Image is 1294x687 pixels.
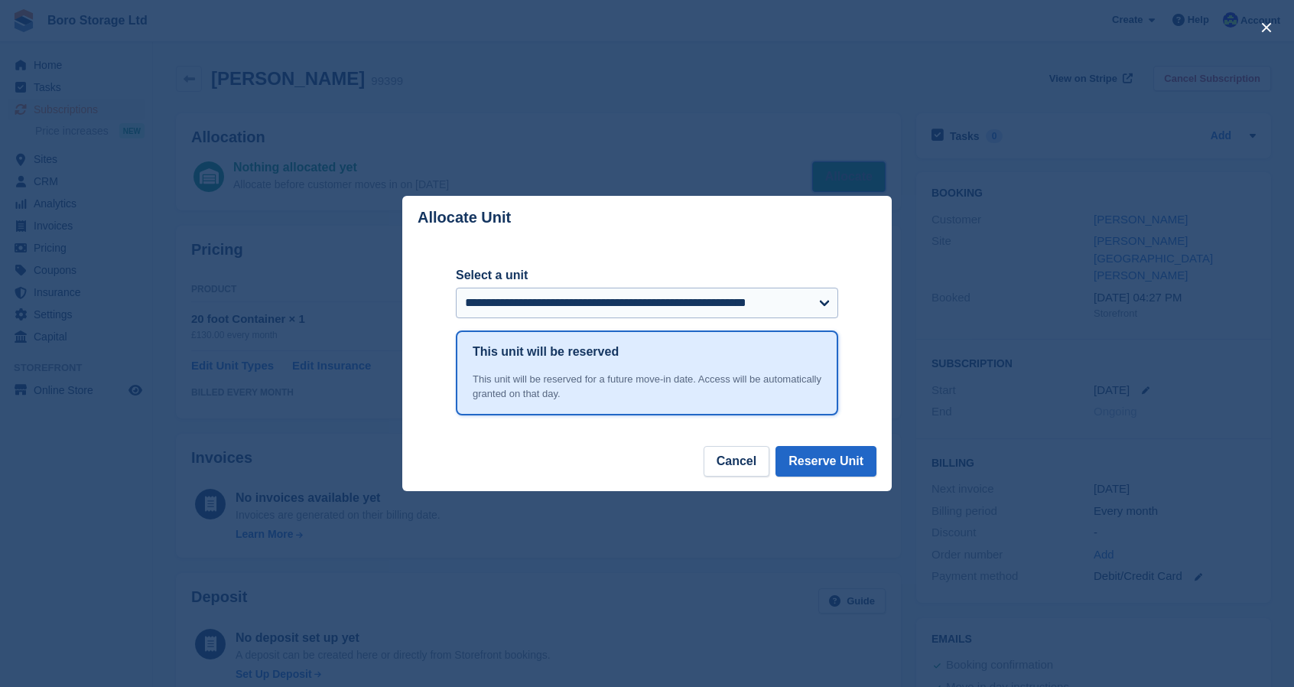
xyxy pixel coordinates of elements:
p: Allocate Unit [418,209,511,226]
label: Select a unit [456,266,838,285]
button: Cancel [704,446,769,477]
h1: This unit will be reserved [473,343,619,361]
button: Reserve Unit [775,446,876,477]
div: This unit will be reserved for a future move-in date. Access will be automatically granted on tha... [473,372,821,402]
button: close [1254,15,1279,40]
